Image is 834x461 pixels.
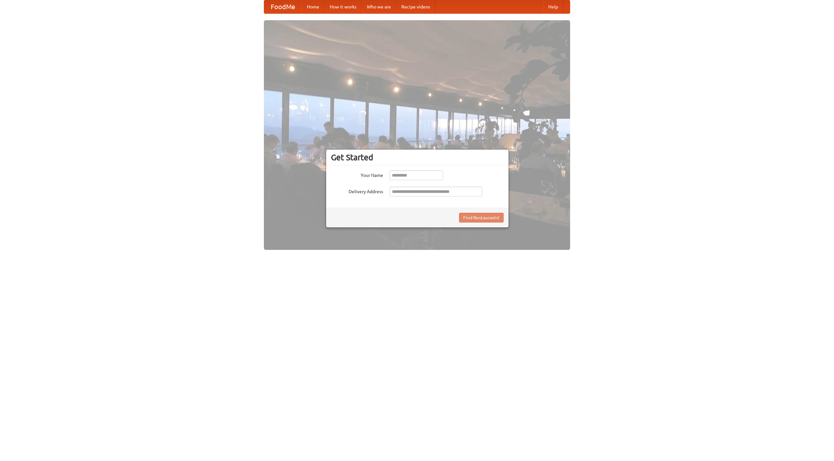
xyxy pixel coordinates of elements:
a: Recipe videos [396,0,435,13]
a: Help [543,0,563,13]
a: Who we are [362,0,396,13]
a: How it works [324,0,362,13]
a: Home [302,0,324,13]
label: Delivery Address [331,187,383,195]
h3: Get Started [331,152,504,162]
label: Your Name [331,170,383,179]
a: FoodMe [264,0,302,13]
button: Find Restaurants! [459,213,504,223]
